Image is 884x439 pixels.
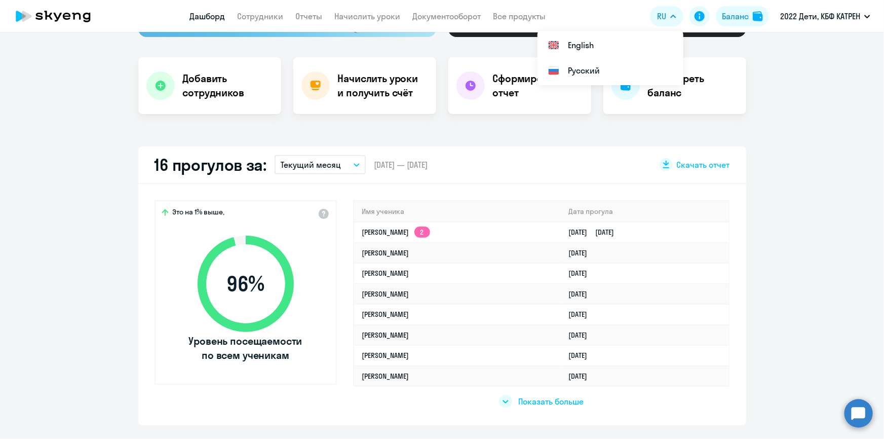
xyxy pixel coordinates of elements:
[780,10,860,22] p: 2022 Дети, КБФ КАТРЕН
[560,201,728,222] th: Дата прогула
[362,351,409,360] a: [PERSON_NAME]
[568,289,595,299] a: [DATE]
[338,71,426,100] h4: Начислить уроки и получить счёт
[281,159,341,171] p: Текущий месяц
[362,310,409,319] a: [PERSON_NAME]
[362,331,409,340] a: [PERSON_NAME]
[775,4,875,28] button: 2022 Дети, КБФ КАТРЕН
[657,10,666,22] span: RU
[275,155,366,174] button: Текущий месяц
[518,396,584,407] span: Показать больше
[493,11,546,21] a: Все продукты
[650,6,683,26] button: RU
[568,248,595,258] a: [DATE]
[722,10,749,22] div: Баланс
[183,71,273,100] h4: Добавить сотрудников
[374,159,428,170] span: [DATE] — [DATE]
[548,39,560,51] img: English
[548,64,560,77] img: Русский
[568,228,622,237] a: [DATE][DATE]
[568,310,595,319] a: [DATE]
[190,11,225,21] a: Дашборд
[296,11,323,21] a: Отчеты
[568,269,595,278] a: [DATE]
[238,11,284,21] a: Сотрудники
[362,228,430,237] a: [PERSON_NAME]2
[362,372,409,381] a: [PERSON_NAME]
[187,334,304,362] span: Уровень посещаемости по всем ученикам
[493,71,583,100] h4: Сформировать отчет
[753,11,763,21] img: balance
[362,269,409,278] a: [PERSON_NAME]
[568,331,595,340] a: [DATE]
[537,30,683,85] ul: RU
[677,159,730,170] span: Скачать отчет
[362,289,409,299] a: [PERSON_NAME]
[362,248,409,258] a: [PERSON_NAME]
[568,372,595,381] a: [DATE]
[173,207,225,219] span: Это на 1% выше,
[568,351,595,360] a: [DATE]
[187,272,304,296] span: 96 %
[716,6,769,26] button: Балансbalance
[155,155,267,175] h2: 16 прогулов за:
[354,201,561,222] th: Имя ученика
[413,11,481,21] a: Документооборот
[414,227,430,238] app-skyeng-badge: 2
[648,71,738,100] h4: Посмотреть баланс
[335,11,401,21] a: Начислить уроки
